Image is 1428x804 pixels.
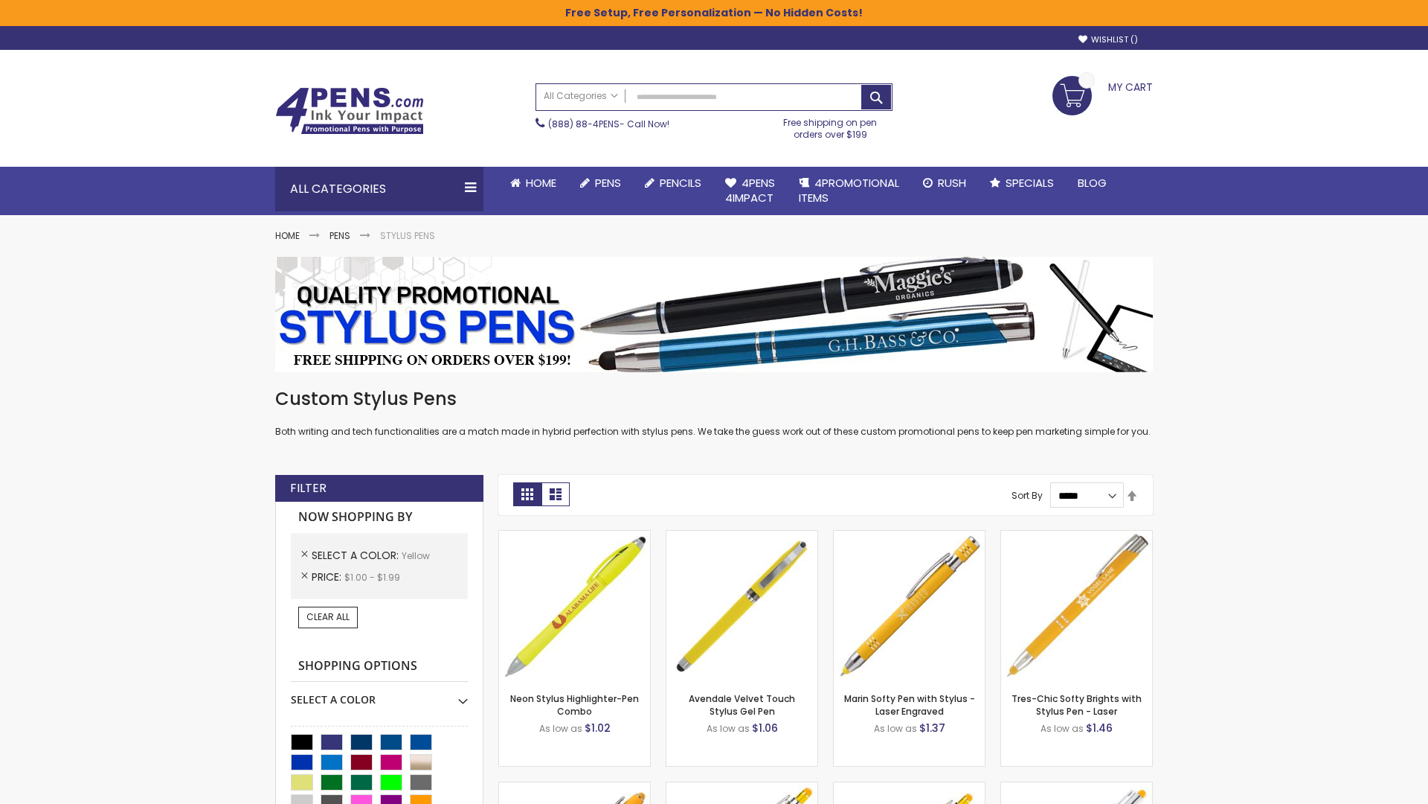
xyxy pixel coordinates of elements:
[1066,167,1119,200] a: Blog
[1011,489,1043,502] label: Sort By
[874,722,917,735] span: As low as
[585,721,611,736] span: $1.02
[844,692,975,717] a: Marin Softy Pen with Stylus - Laser Engraved
[402,549,430,562] span: Yellow
[306,610,350,623] span: Clear All
[275,387,1153,438] div: Both writing and tech functionalities are a match made in hybrid perfection with stylus pens. We ...
[291,651,468,683] strong: Shopping Options
[380,229,435,242] strong: Stylus Pens
[499,782,650,794] a: Ellipse Softy Brights with Stylus Pen - Laser-Yellow
[768,111,893,141] div: Free shipping on pen orders over $199
[526,175,556,191] span: Home
[513,482,541,506] strong: Grid
[666,782,817,794] a: Phoenix Softy Brights with Stylus Pen - Laser-Yellow
[1078,34,1138,45] a: Wishlist
[633,167,713,200] a: Pencils
[275,387,1153,411] h1: Custom Stylus Pens
[1011,692,1142,717] a: Tres-Chic Softy Brights with Stylus Pen - Laser
[568,167,633,200] a: Pens
[919,721,945,736] span: $1.37
[595,175,621,191] span: Pens
[498,167,568,200] a: Home
[499,531,650,682] img: Neon Stylus Highlighter-Pen Combo-Yellow
[1086,721,1113,736] span: $1.46
[298,607,358,628] a: Clear All
[834,531,985,682] img: Marin Softy Pen with Stylus - Laser Engraved-Yellow
[548,118,620,130] a: (888) 88-4PENS
[275,229,300,242] a: Home
[666,531,817,682] img: Avendale Velvet Touch Stylus Gel Pen-Yellow
[275,257,1153,372] img: Stylus Pens
[312,548,402,563] span: Select A Color
[510,692,639,717] a: Neon Stylus Highlighter-Pen Combo
[911,167,978,200] a: Rush
[275,167,483,211] div: All Categories
[1078,175,1107,191] span: Blog
[752,721,778,736] span: $1.06
[539,722,582,735] span: As low as
[666,530,817,543] a: Avendale Velvet Touch Stylus Gel Pen-Yellow
[275,87,424,135] img: 4Pens Custom Pens and Promotional Products
[548,118,669,130] span: - Call Now!
[1006,175,1054,191] span: Specials
[290,480,327,497] strong: Filter
[344,571,400,584] span: $1.00 - $1.99
[725,175,775,205] span: 4Pens 4impact
[329,229,350,242] a: Pens
[544,90,618,102] span: All Categories
[1001,530,1152,543] a: Tres-Chic Softy Brights with Stylus Pen - Laser-Yellow
[938,175,966,191] span: Rush
[787,167,911,215] a: 4PROMOTIONALITEMS
[312,569,344,584] span: Price
[291,502,468,533] strong: Now Shopping by
[1001,531,1152,682] img: Tres-Chic Softy Brights with Stylus Pen - Laser-Yellow
[713,167,787,215] a: 4Pens4impact
[707,722,750,735] span: As low as
[978,167,1066,200] a: Specials
[1041,722,1084,735] span: As low as
[536,84,625,109] a: All Categories
[799,175,899,205] span: 4PROMOTIONAL ITEMS
[834,530,985,543] a: Marin Softy Pen with Stylus - Laser Engraved-Yellow
[689,692,795,717] a: Avendale Velvet Touch Stylus Gel Pen
[834,782,985,794] a: Phoenix Softy Brights Gel with Stylus Pen - Laser-Yellow
[291,682,468,707] div: Select A Color
[660,175,701,191] span: Pencils
[499,530,650,543] a: Neon Stylus Highlighter-Pen Combo-Yellow
[1001,782,1152,794] a: Tres-Chic Softy with Stylus Top Pen - ColorJet-Yellow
